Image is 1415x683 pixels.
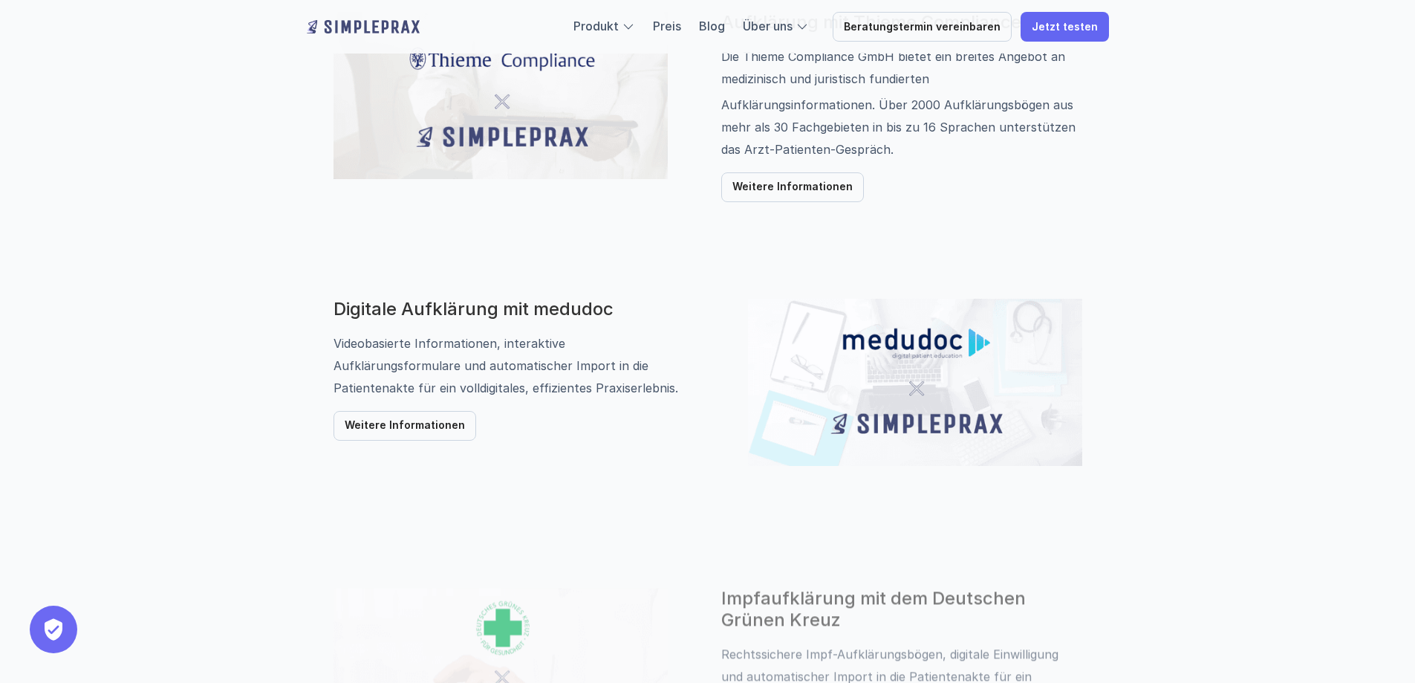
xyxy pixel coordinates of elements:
p: Jetzt testen [1032,21,1098,33]
a: Weitere Informationen [721,172,864,202]
p: Weitere Informationen [345,420,465,433]
p: Weitere Informationen [732,181,853,194]
p: Die Thieme Compliance GmbH bietet ein breites Angebot an medizinisch und juristisch fundierten [721,45,1082,90]
p: Beratungstermin vereinbaren [844,21,1001,33]
p: Aufklärungsinformationen. Über 2000 Aufklärungsbögen aus mehr als 30 Fachgebieten in bis zu 16 Sp... [721,94,1082,161]
a: Beratungstermin vereinbaren [833,12,1012,42]
a: Jetzt testen [1021,12,1109,42]
img: Grafik mit dem Simpleprax Logo und Thieme Compliance [334,12,668,179]
a: Über uns [743,19,793,33]
img: Grafik mit dem Simpleprax Logo und medudoc [748,299,1082,466]
h3: Impfaufklärung mit dem Deutschen Grünen Kreuz [721,588,1082,631]
p: Videobasierte Informationen, interaktive Aufklärungsformulare und automatischer Import in die Pat... [334,332,695,399]
a: Produkt [573,19,619,33]
a: Blog [699,19,725,33]
a: Preis [653,19,681,33]
h3: Digitale Aufklärung mit medudoc [334,299,695,320]
a: Weitere Informationen [334,411,476,441]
